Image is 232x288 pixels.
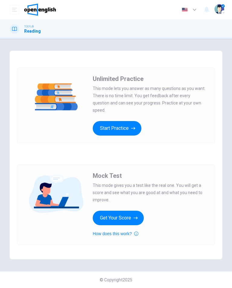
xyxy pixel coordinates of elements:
button: Start Practice [93,121,141,136]
span: TOEFL® [24,24,34,29]
button: How does this work? [93,230,138,237]
span: This mode lets you answer as many questions as you want. There is no time limit. You get feedback... [93,85,208,114]
span: © Copyright 2025 [100,277,132,282]
img: en [181,8,188,12]
button: Get Your Score [93,211,144,225]
span: This mode gives you a test like the real one. You will get a score and see what you are good at a... [93,182,208,203]
h1: Reading [24,29,41,34]
span: Unlimited Practice [93,75,143,82]
span: Mock Test [93,172,122,179]
img: Profile picture [214,4,224,14]
img: OpenEnglish logo [24,4,56,16]
button: open mobile menu [10,5,19,14]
